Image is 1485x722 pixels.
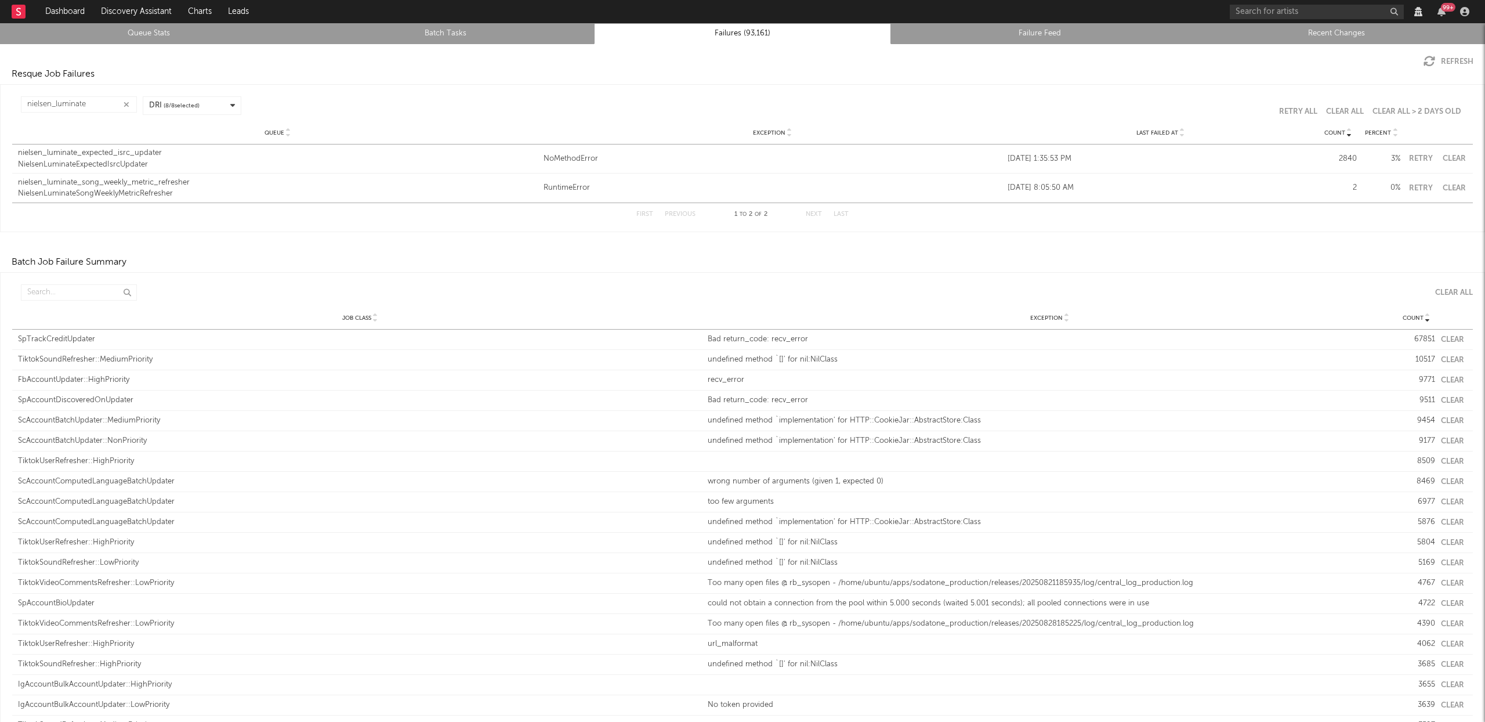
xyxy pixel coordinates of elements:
button: Clear [1441,702,1464,709]
span: Percent [1365,129,1391,136]
div: undefined method `[]' for nil:NilClass [708,659,1392,670]
button: Clear [1441,641,1464,648]
span: to [740,212,747,217]
span: Exception [753,129,785,136]
div: 9511 [1397,395,1435,406]
div: undefined method `[]' for nil:NilClass [708,354,1392,366]
span: Queue [265,129,284,136]
span: Last Failed At [1136,129,1178,136]
div: 8469 [1397,476,1435,488]
div: TiktokSoundRefresher::MediumPriority [18,354,702,366]
div: 67851 [1397,334,1435,345]
div: wrong number of arguments (given 1, expected 0) [708,476,1392,488]
div: TiktokUserRefresher::HighPriority [18,456,702,467]
div: undefined method `implementation' for HTTP::CookieJar::AbstractStore:Class [708,517,1392,528]
div: 2 [1319,182,1357,194]
span: Count [1403,315,1424,322]
button: Clear [1441,397,1464,405]
button: Clear All > 2 Days Old [1372,108,1461,115]
div: 3 % [1363,153,1400,165]
div: ScAccountBatchUpdater::NonPriority [18,435,702,447]
div: nielsen_luminate_song_weekly_metric_refresher [18,177,538,189]
button: Clear [1441,661,1464,669]
button: Clear [1441,580,1464,587]
div: TiktokSoundRefresher::HighPriority [18,659,702,670]
div: 4390 [1397,618,1435,630]
button: Clear [1441,155,1467,163]
div: DRI [149,100,200,111]
span: Exception [1030,315,1063,322]
div: nielsen_luminate_expected_isrc_updater [18,147,538,159]
button: Clear [1441,559,1464,567]
button: Retry [1406,185,1435,192]
button: Clear [1441,458,1464,465]
button: Refresh [1424,56,1473,67]
div: undefined method `[]' for nil:NilClass [708,557,1392,569]
div: 3685 [1397,659,1435,670]
div: undefined method `implementation' for HTTP::CookieJar::AbstractStore:Class [708,415,1392,427]
a: nielsen_luminate_expected_isrc_updaterNielsenLuminateExpectedIsrcUpdater [18,147,538,170]
div: NielsenLuminateSongWeeklyMetricRefresher [18,188,538,200]
div: 9454 [1397,415,1435,427]
div: IgAccountBulkAccountUpdater::HighPriority [18,679,702,691]
a: RuntimeError [544,182,1002,194]
a: Failures (93,161) [600,27,885,41]
button: Clear [1441,377,1464,384]
button: Clear All [1426,289,1473,297]
a: Recent Changes [1194,27,1479,41]
div: ScAccountComputedLanguageBatchUpdater [18,496,702,508]
button: Clear [1441,417,1464,425]
div: Bad return_code: recv_error [708,395,1392,406]
div: ScAccountComputedLanguageBatchUpdater [18,476,702,488]
button: Clear [1441,356,1464,364]
a: Queue Stats [6,27,291,41]
div: [DATE] 1:35:53 PM [1008,153,1313,165]
button: Next [806,211,822,218]
input: Search... [21,284,137,301]
div: 5876 [1397,517,1435,528]
div: undefined method `[]' for nil:NilClass [708,537,1392,548]
div: undefined method `implementation' for HTTP::CookieJar::AbstractStore:Class [708,435,1392,447]
div: 10517 [1397,354,1435,366]
div: [DATE] 8:05:50 AM [1008,182,1313,194]
div: too few arguments [708,496,1392,508]
button: Clear [1441,478,1464,486]
div: 2840 [1319,153,1357,165]
button: Clear [1441,438,1464,445]
div: ScAccountBatchUpdater::MediumPriority [18,415,702,427]
div: Resque Job Failures [12,67,95,81]
div: could not obtain a connection from the pool within 5.000 seconds (waited 5.001 seconds); all pool... [708,598,1392,609]
div: SpAccountBioUpdater [18,598,702,609]
button: Clear [1441,539,1464,547]
div: 4062 [1397,638,1435,650]
div: 9771 [1397,374,1435,386]
div: No token provided [708,699,1392,711]
div: Batch Job Failure Summary [12,255,126,269]
div: 4722 [1397,598,1435,609]
div: 8509 [1397,456,1435,467]
div: 9177 [1397,435,1435,447]
button: Clear [1441,499,1464,506]
div: IgAccountBulkAccountUpdater::LowPriority [18,699,702,711]
div: TiktokUserRefresher::HighPriority [18,638,702,650]
button: Clear [1441,620,1464,628]
input: Search for artists [1230,5,1404,19]
div: TiktokVideoCommentsRefresher::LowPriority [18,577,702,589]
button: Clear [1441,681,1464,689]
button: Retry [1406,155,1435,163]
div: Bad return_code: recv_error [708,334,1392,345]
span: Count [1324,129,1345,136]
div: 6977 [1397,496,1435,508]
input: Search... [21,96,137,113]
a: NoMethodError [544,153,1002,165]
div: SpTrackCreditUpdater [18,334,702,345]
div: Too many open files @ rb_sysopen - /home/ubuntu/apps/sodatone_production/releases/20250828185225/... [708,618,1392,630]
div: 5804 [1397,537,1435,548]
div: NielsenLuminateExpectedIsrcUpdater [18,159,538,171]
div: 3639 [1397,699,1435,711]
button: Last [834,211,849,218]
button: Clear All [1326,108,1364,115]
button: Previous [665,211,696,218]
